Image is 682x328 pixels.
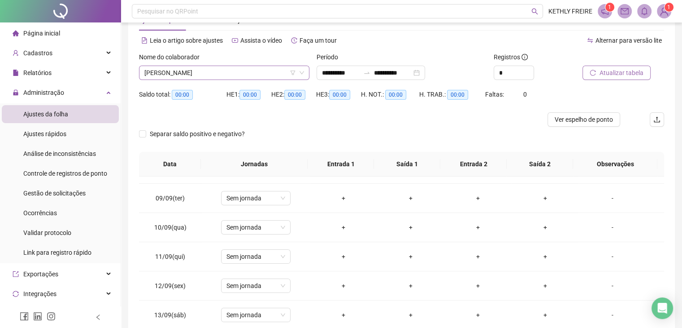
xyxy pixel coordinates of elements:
span: Sem jornada [226,191,285,205]
sup: 1 [605,3,614,12]
sup: Atualize o seu contato no menu Meus Dados [665,3,673,12]
span: 09/09(ter) [156,195,185,202]
div: + [452,252,504,262]
th: Entrada 2 [440,152,507,177]
span: swap-right [363,69,370,76]
span: Assista o vídeo [240,37,282,44]
span: Observações [580,159,650,169]
span: Ajustes rápidos [23,130,66,137]
span: left [95,314,101,320]
span: reload [590,70,596,76]
div: + [519,252,572,262]
div: + [452,281,504,291]
span: search [531,8,538,15]
span: home [13,30,19,36]
span: 1 [608,4,611,10]
span: Relatórios [23,69,52,76]
th: Saída 1 [374,152,440,177]
div: + [317,193,370,203]
span: 0 [523,91,527,98]
span: Alternar para versão lite [595,37,662,44]
div: Open Intercom Messenger [652,297,673,319]
div: - [586,193,639,203]
div: H. NOT.: [361,89,419,100]
span: Ocorrências [23,209,57,217]
span: 00:00 [329,90,350,100]
span: Exportações [23,270,58,278]
span: mail [621,7,629,15]
div: + [519,222,572,232]
div: Saldo total: [139,89,226,100]
div: + [519,310,572,320]
span: 00:00 [385,90,406,100]
span: Controle de registros de ponto [23,170,107,177]
span: Validar protocolo [23,229,71,236]
span: filter [290,70,295,75]
div: - [586,310,639,320]
span: instagram [47,312,56,321]
div: - [586,222,639,232]
span: 13/09(sáb) [154,311,186,319]
span: Ver espelho de ponto [555,115,613,124]
span: notification [601,7,609,15]
span: Cadastros [23,49,52,57]
span: JOSÉ ERINALDO DA SILVA [144,66,304,80]
th: Jornadas [201,152,308,177]
span: Sem jornada [226,250,285,263]
div: + [384,252,437,262]
span: 00:00 [172,90,193,100]
div: + [452,310,504,320]
span: upload [653,116,660,123]
div: HE 2: [271,89,316,100]
th: Data [139,152,201,177]
span: lock [13,89,19,96]
img: 82759 [657,4,671,18]
div: + [317,281,370,291]
span: file [13,70,19,76]
div: + [317,310,370,320]
div: + [452,222,504,232]
span: Sem jornada [226,279,285,293]
span: Sem jornada [226,308,285,322]
span: KETHLY FREIRE [548,6,592,16]
span: 00:00 [447,90,468,100]
span: Faltas: [485,91,505,98]
span: 00:00 [284,90,305,100]
span: file-text [141,37,148,44]
div: + [384,281,437,291]
span: youtube [232,37,238,44]
button: Ver espelho de ponto [547,112,620,127]
div: - [586,252,639,262]
span: swap [587,37,593,44]
div: HE 1: [226,89,271,100]
div: - [586,281,639,291]
div: + [384,222,437,232]
div: + [384,193,437,203]
span: info-circle [521,54,528,60]
span: Faça um tour [300,37,337,44]
span: 11/09(qui) [155,253,185,260]
span: Leia o artigo sobre ajustes [150,37,223,44]
span: bell [640,7,648,15]
div: + [452,193,504,203]
div: HE 3: [316,89,361,100]
span: Registros [494,52,528,62]
span: 00:00 [239,90,261,100]
button: Atualizar tabela [582,66,651,80]
span: Separar saldo positivo e negativo? [146,129,248,139]
span: Gestão de solicitações [23,190,86,197]
span: linkedin [33,312,42,321]
span: 12/09(sex) [155,282,186,289]
span: Atualizar tabela [599,68,643,78]
span: to [363,69,370,76]
span: Ajustes da folha [23,111,68,118]
span: 10/09(qua) [154,224,187,231]
div: + [317,222,370,232]
th: Entrada 1 [308,152,374,177]
label: Período [317,52,344,62]
span: Administração [23,89,64,96]
div: + [519,193,572,203]
span: Análise de inconsistências [23,150,96,157]
span: 1 [667,4,670,10]
div: H. TRAB.: [419,89,485,100]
